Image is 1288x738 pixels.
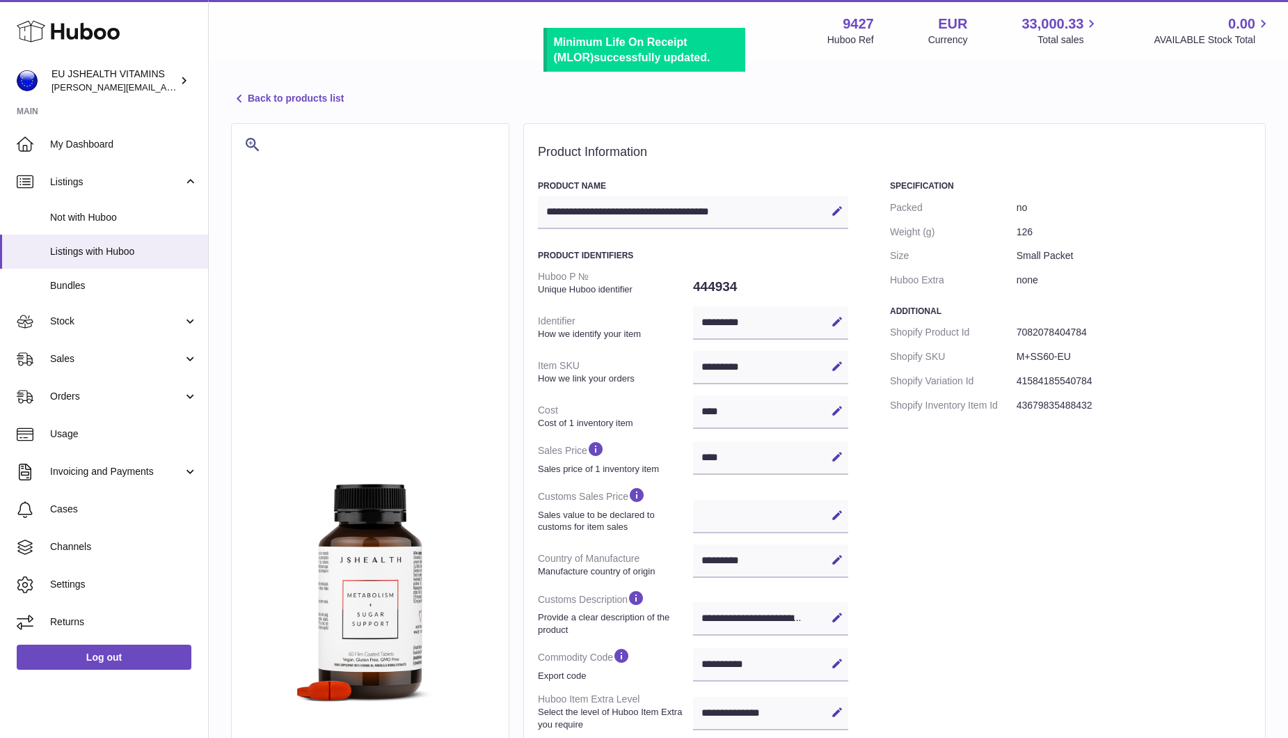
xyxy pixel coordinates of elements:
dd: 444934 [693,272,848,301]
dt: Weight (g) [890,220,1017,244]
a: Log out [17,645,191,670]
dt: Customs Sales Price [538,480,693,538]
a: 0.00 AVAILABLE Stock Total [1154,15,1271,47]
span: Settings [50,578,198,591]
dd: 126 [1017,220,1251,244]
strong: Select the level of Huboo Item Extra you require [538,706,690,730]
dt: Sales Price [538,434,693,480]
h3: Product Name [538,180,848,191]
span: Channels [50,540,198,553]
strong: 9427 [843,15,874,33]
span: Listings with Huboo [50,245,198,258]
dd: no [1017,196,1251,220]
h3: Product Identifiers [538,250,848,261]
span: Returns [50,615,198,629]
span: Stock [50,315,183,328]
dd: none [1017,268,1251,292]
span: Not with Huboo [50,211,198,224]
span: 0.00 [1228,15,1255,33]
span: Bundles [50,279,198,292]
dt: Packed [890,196,1017,220]
dt: Shopify Inventory Item Id [890,393,1017,418]
h3: Specification [890,180,1251,191]
img: Metabolism_Sugar-Support-UK-60.png [246,457,495,716]
strong: Export code [538,670,690,682]
dt: Huboo P № [538,265,693,301]
dt: Shopify Product Id [890,320,1017,345]
span: Orders [50,390,183,403]
dt: Item SKU [538,354,693,390]
span: Invoicing and Payments [50,465,183,478]
span: AVAILABLE Stock Total [1154,33,1271,47]
strong: EUR [938,15,967,33]
span: My Dashboard [50,138,198,151]
dt: Huboo Extra [890,268,1017,292]
strong: Manufacture country of origin [538,565,690,578]
div: successfully updated. [554,35,738,65]
dd: 43679835488432 [1017,393,1251,418]
h2: Product Information [538,145,1251,160]
div: Currency [928,33,968,47]
img: laura@jessicasepel.com [17,70,38,91]
a: Back to products list [231,91,344,107]
span: [PERSON_NAME][EMAIL_ADDRESS][DOMAIN_NAME] [51,81,279,93]
strong: Sales price of 1 inventory item [538,463,690,476]
dd: Small Packet [1017,244,1251,268]
span: Listings [50,175,183,189]
dt: Huboo Item Extra Level [538,687,693,736]
div: Huboo Ref [827,33,874,47]
strong: How we identify your item [538,328,690,340]
dt: Commodity Code [538,641,693,687]
strong: Provide a clear description of the product [538,611,690,636]
h3: Additional [890,306,1251,317]
a: 33,000.33 Total sales [1021,15,1099,47]
dt: Shopify Variation Id [890,369,1017,393]
span: Usage [50,427,198,441]
dd: 7082078404784 [1017,320,1251,345]
span: 33,000.33 [1021,15,1083,33]
div: EU JSHEALTH VITAMINS [51,68,177,94]
dd: 41584185540784 [1017,369,1251,393]
dt: Customs Description [538,583,693,641]
dt: Shopify SKU [890,345,1017,369]
span: Cases [50,503,198,516]
dt: Identifier [538,309,693,345]
dt: Cost [538,398,693,434]
strong: Unique Huboo identifier [538,283,690,296]
dt: Country of Manufacture [538,547,693,583]
span: Sales [50,352,183,366]
strong: Cost of 1 inventory item [538,417,690,430]
strong: How we link your orders [538,372,690,385]
span: Total sales [1037,33,1099,47]
dd: M+SS60-EU [1017,345,1251,369]
strong: Sales value to be declared to customs for item sales [538,509,690,533]
dt: Size [890,244,1017,268]
b: Minimum Life On Receipt (MLOR) [554,36,687,63]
